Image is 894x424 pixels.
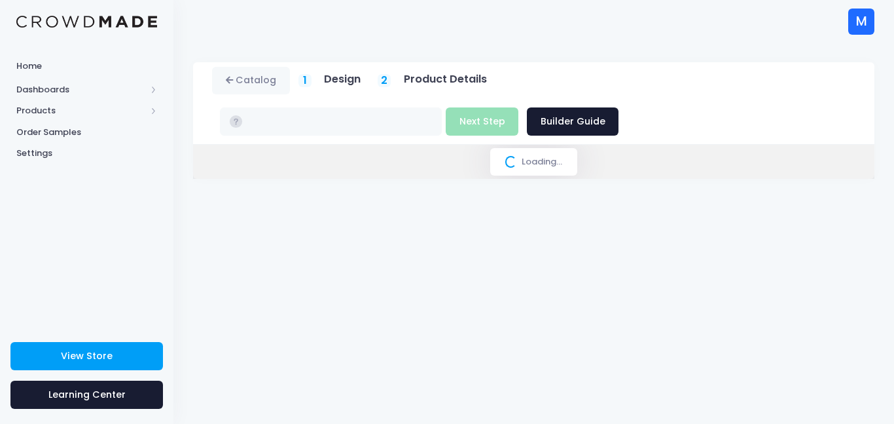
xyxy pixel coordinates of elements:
h5: Design [324,73,361,86]
h5: Product Details [404,73,487,86]
a: View Store [10,342,163,370]
span: Home [16,60,157,73]
span: View Store [61,349,113,362]
span: 2 [381,73,387,88]
span: Products [16,104,146,117]
span: 1 [303,73,307,88]
a: Catalog [212,67,290,95]
a: Builder Guide [527,107,618,136]
span: <h4>Pricing</h4> [228,114,243,129]
span: Learning Center [48,388,126,401]
span: Order Samples [16,126,157,139]
div: M [848,9,874,35]
span: Settings [16,147,157,160]
span: Dashboards [16,83,146,96]
div: Loading... [490,148,577,176]
img: Logo [16,16,157,28]
a: Learning Center [10,381,163,409]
